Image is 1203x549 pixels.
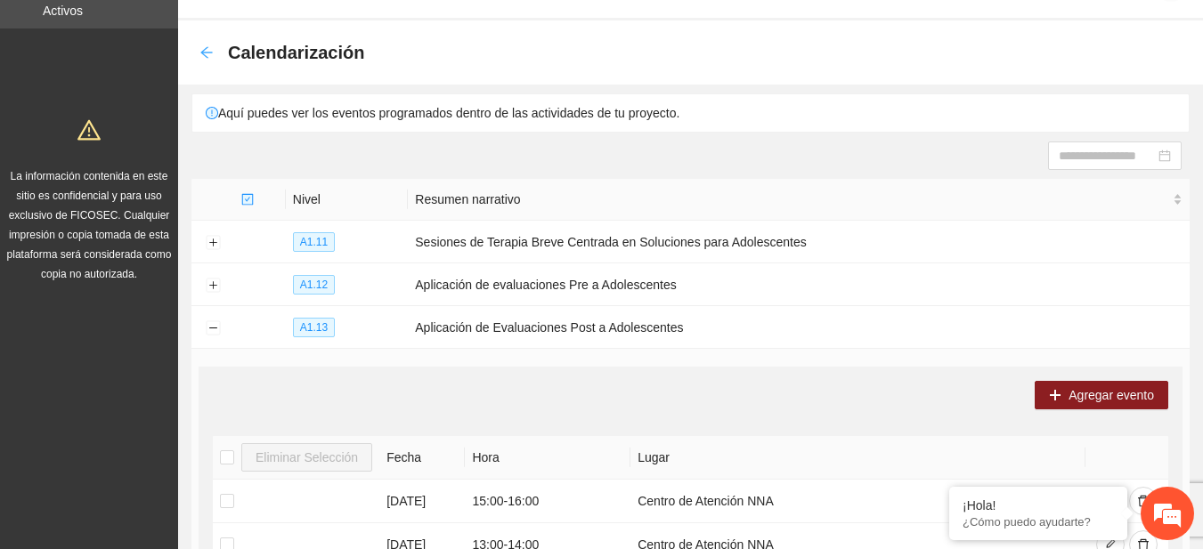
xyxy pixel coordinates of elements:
span: A1.11 [293,232,335,252]
span: Calendarización [228,38,364,67]
span: A1.13 [293,318,335,337]
span: exclamation-circle [206,107,218,119]
button: Eliminar Selección [241,443,372,472]
span: Agregar evento [1069,385,1154,405]
button: Expand row [206,279,220,293]
td: Centro de Atención NNA [630,480,1085,523]
td: Aplicación de Evaluaciones Post a Adolescentes [408,306,1190,349]
span: warning [77,118,101,141]
button: Collapse row [206,321,220,335]
span: Resumen narrativo [415,190,1169,209]
th: Lugar [630,436,1085,480]
div: Chatee con nosotros ahora [93,91,299,114]
div: ¡Hola! [963,498,1114,513]
span: Estamos en línea. [103,175,246,355]
div: Aquí puedes ver los eventos programados dentro de las actividades de tu proyecto. [192,94,1189,132]
button: delete [1129,487,1158,515]
span: plus [1049,389,1061,403]
td: Sesiones de Terapia Breve Centrada en Soluciones para Adolescentes [408,221,1190,263]
a: Activos [43,4,83,18]
span: arrow-left [199,45,214,60]
th: Resumen narrativo [408,179,1190,221]
div: Back [199,45,214,61]
div: Minimizar ventana de chat en vivo [292,9,335,52]
textarea: Escriba su mensaje y pulse “Intro” [9,362,339,424]
span: check-square [241,193,254,206]
td: Aplicación de evaluaciones Pre a Adolescentes [408,263,1190,306]
p: ¿Cómo puedo ayudarte? [963,515,1114,529]
span: delete [1137,495,1150,509]
button: plusAgregar evento [1035,381,1168,409]
span: A1.12 [293,275,335,295]
th: Hora [465,436,630,480]
td: [DATE] [379,480,465,523]
th: Fecha [379,436,465,480]
span: La información contenida en este sitio es confidencial y para uso exclusivo de FICOSEC. Cualquier... [7,170,172,280]
td: 15:00 - 16:00 [465,480,630,523]
button: Expand row [206,236,220,250]
th: Nivel [286,179,408,221]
